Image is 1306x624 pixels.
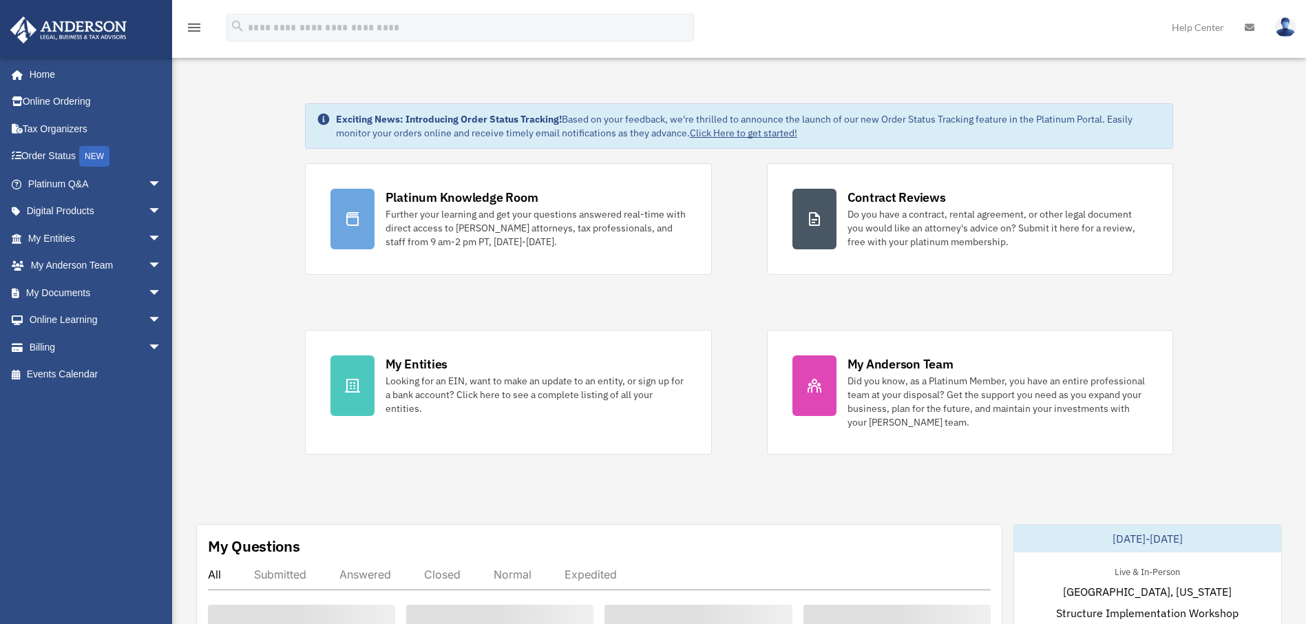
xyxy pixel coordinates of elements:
div: Looking for an EIN, want to make an update to an entity, or sign up for a bank account? Click her... [386,374,686,415]
div: My Anderson Team [847,355,954,373]
a: My Entitiesarrow_drop_down [10,225,182,252]
a: Order StatusNEW [10,143,182,171]
a: Billingarrow_drop_down [10,333,182,361]
a: My Anderson Teamarrow_drop_down [10,252,182,280]
div: Expedited [565,568,617,581]
a: Platinum Knowledge Room Further your learning and get your questions answered real-time with dire... [305,163,712,275]
div: Answered [339,568,391,581]
a: Digital Productsarrow_drop_down [10,198,182,225]
img: User Pic [1275,17,1296,37]
img: Anderson Advisors Platinum Portal [6,17,131,43]
a: Online Ordering [10,88,182,116]
span: [GEOGRAPHIC_DATA], [US_STATE] [1063,583,1232,600]
a: Contract Reviews Do you have a contract, rental agreement, or other legal document you would like... [767,163,1174,275]
span: arrow_drop_down [148,225,176,253]
a: My Anderson Team Did you know, as a Platinum Member, you have an entire professional team at your... [767,330,1174,455]
div: Normal [494,568,531,581]
div: NEW [79,146,109,167]
div: Contract Reviews [847,189,946,206]
span: arrow_drop_down [148,333,176,362]
span: arrow_drop_down [148,306,176,335]
a: menu [186,24,202,36]
div: Did you know, as a Platinum Member, you have an entire professional team at your disposal? Get th... [847,374,1148,429]
a: Platinum Q&Aarrow_drop_down [10,170,182,198]
div: Further your learning and get your questions answered real-time with direct access to [PERSON_NAM... [386,207,686,249]
a: Tax Organizers [10,115,182,143]
div: Based on your feedback, we're thrilled to announce the launch of our new Order Status Tracking fe... [336,112,1162,140]
i: search [230,19,245,34]
div: All [208,568,221,581]
a: Online Learningarrow_drop_down [10,306,182,334]
a: My Entities Looking for an EIN, want to make an update to an entity, or sign up for a bank accoun... [305,330,712,455]
span: Structure Implementation Workshop [1056,605,1239,621]
div: Platinum Knowledge Room [386,189,538,206]
a: Home [10,61,176,88]
a: My Documentsarrow_drop_down [10,279,182,306]
span: arrow_drop_down [148,170,176,198]
i: menu [186,19,202,36]
div: My Entities [386,355,447,373]
span: arrow_drop_down [148,198,176,226]
div: [DATE]-[DATE] [1014,525,1281,552]
div: Closed [424,568,461,581]
div: Submitted [254,568,306,581]
span: arrow_drop_down [148,279,176,307]
div: Do you have a contract, rental agreement, or other legal document you would like an attorney's ad... [847,207,1148,249]
div: Live & In-Person [1104,563,1191,578]
div: My Questions [208,536,300,557]
a: Click Here to get started! [690,127,797,139]
strong: Exciting News: Introducing Order Status Tracking! [336,113,562,125]
a: Events Calendar [10,361,182,388]
span: arrow_drop_down [148,252,176,280]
